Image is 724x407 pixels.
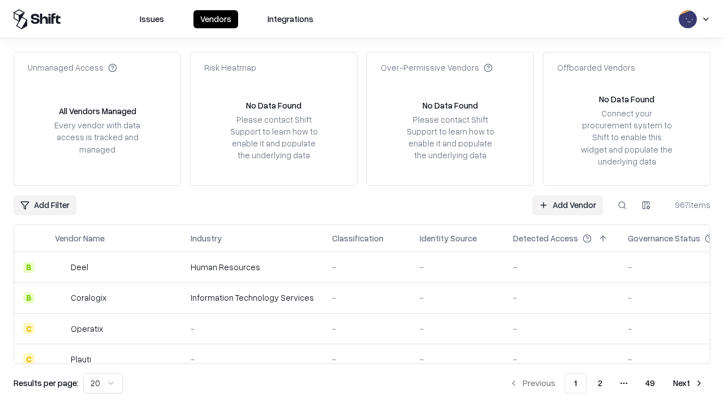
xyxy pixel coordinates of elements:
[332,353,402,365] div: -
[628,232,700,244] div: Governance Status
[502,373,710,393] nav: pagination
[71,261,88,273] div: Deel
[23,262,35,273] div: B
[513,353,610,365] div: -
[50,119,144,155] div: Every vendor with data access is tracked and managed
[191,261,314,273] div: Human Resources
[14,195,76,215] button: Add Filter
[665,199,710,211] div: 967 items
[23,292,35,304] div: B
[191,232,222,244] div: Industry
[71,323,103,335] div: Operatix
[191,323,314,335] div: -
[599,93,654,105] div: No Data Found
[23,353,35,365] div: C
[71,292,106,304] div: Coralogix
[564,373,587,393] button: 1
[55,353,66,365] img: Plauti
[204,62,256,73] div: Risk Heatmap
[191,353,314,365] div: -
[666,373,710,393] button: Next
[589,373,611,393] button: 2
[420,353,495,365] div: -
[246,99,301,111] div: No Data Found
[513,261,610,273] div: -
[191,292,314,304] div: Information Technology Services
[55,232,105,244] div: Vendor Name
[55,262,66,273] img: Deel
[513,232,578,244] div: Detected Access
[23,323,35,334] div: C
[513,292,610,304] div: -
[580,107,674,167] div: Connect your procurement system to Shift to enable this widget and populate the underlying data
[332,323,402,335] div: -
[332,261,402,273] div: -
[557,62,635,73] div: Offboarded Vendors
[133,10,171,28] button: Issues
[55,292,66,304] img: Coralogix
[381,62,493,73] div: Over-Permissive Vendors
[261,10,320,28] button: Integrations
[423,99,478,111] div: No Data Found
[636,373,664,393] button: 49
[71,353,91,365] div: Plauti
[332,232,383,244] div: Classification
[332,292,402,304] div: -
[420,232,477,244] div: Identity Source
[193,10,238,28] button: Vendors
[59,105,136,117] div: All Vendors Managed
[420,323,495,335] div: -
[28,62,117,73] div: Unmanaged Access
[55,323,66,334] img: Operatix
[420,261,495,273] div: -
[513,323,610,335] div: -
[532,195,603,215] a: Add Vendor
[420,292,495,304] div: -
[227,114,321,162] div: Please contact Shift Support to learn how to enable it and populate the underlying data
[14,377,79,389] p: Results per page:
[403,114,497,162] div: Please contact Shift Support to learn how to enable it and populate the underlying data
